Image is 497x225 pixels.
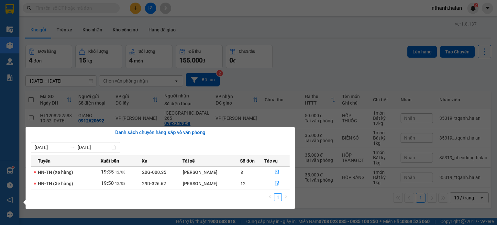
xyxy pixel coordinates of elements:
span: swap-right [70,145,75,150]
button: file-done [265,167,289,177]
button: right [282,193,290,201]
span: Xuất bến [101,157,119,164]
div: Danh sách chuyến hàng sắp về văn phòng [31,129,290,137]
span: right [284,195,288,199]
span: 8 [240,170,243,175]
input: Đến ngày [78,144,110,151]
span: Tuyến [38,157,50,164]
input: Từ ngày [35,144,67,151]
div: [PERSON_NAME] [183,180,240,187]
span: Số đơn [240,157,255,164]
span: 12/08 [115,181,126,186]
span: 29D-326.62 [142,181,166,186]
div: [PERSON_NAME] [183,169,240,176]
span: file-done [275,170,279,175]
button: file-done [265,178,289,189]
span: 20G-000.35 [142,170,166,175]
span: HN-TN (Xe hàng) [38,170,73,175]
button: left [266,193,274,201]
span: 12 [240,181,246,186]
span: Tác vụ [264,157,278,164]
span: 19:50 [101,180,114,186]
span: left [268,195,272,199]
li: 1 [274,193,282,201]
span: Xe [142,157,147,164]
span: 19:35 [101,169,114,175]
li: Previous Page [266,193,274,201]
li: Next Page [282,193,290,201]
span: 12/08 [115,170,126,174]
span: to [70,145,75,150]
span: HN-TN (Xe hàng) [38,181,73,186]
span: file-done [275,181,279,186]
span: Tài xế [182,157,195,164]
a: 1 [274,194,282,201]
